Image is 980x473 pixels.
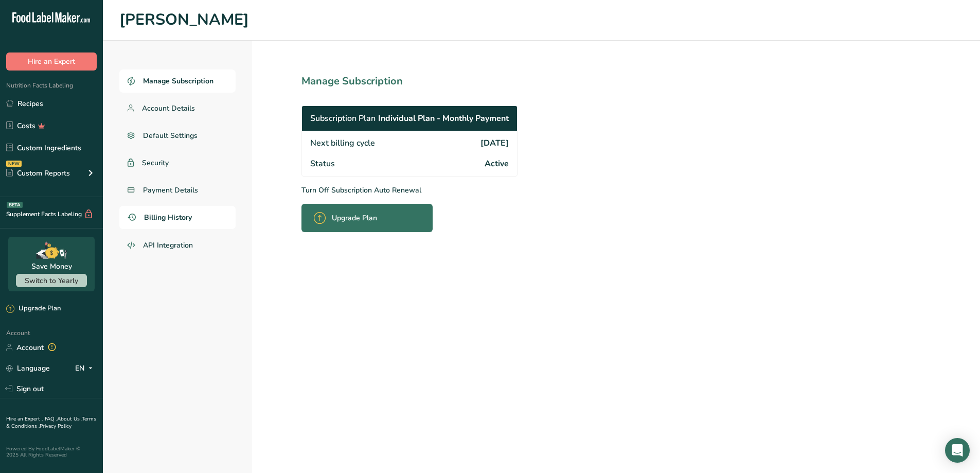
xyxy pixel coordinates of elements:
a: About Us . [57,415,82,423]
div: Save Money [31,261,72,272]
span: Subscription Plan [310,112,376,125]
span: Individual Plan - Monthly Payment [378,112,509,125]
span: Next billing cycle [310,137,375,149]
div: EN [75,362,97,374]
span: Account Details [142,103,195,114]
div: BETA [7,202,23,208]
span: Upgrade Plan [332,213,377,223]
a: Language [6,359,50,377]
a: Manage Subscription [119,69,236,93]
div: NEW [6,161,22,167]
h1: Manage Subscription [301,74,563,89]
span: [DATE] [480,137,509,149]
a: Privacy Policy [40,423,72,430]
span: Active [485,157,509,170]
a: Account Details [119,97,236,120]
p: Turn Off Subscription Auto Renewal [301,185,563,196]
a: Payment Details [119,179,236,202]
div: Powered By FoodLabelMaker © 2025 All Rights Reserved [6,446,97,458]
button: Hire an Expert [6,52,97,71]
span: Switch to Yearly [25,276,78,286]
a: Hire an Expert . [6,415,43,423]
span: Billing History [144,212,192,223]
h1: [PERSON_NAME] [119,8,964,32]
a: Default Settings [119,124,236,147]
span: Security [142,157,169,168]
span: API Integration [143,240,193,251]
div: Custom Reports [6,168,70,179]
button: Switch to Yearly [16,274,87,287]
span: Payment Details [143,185,198,196]
div: Open Intercom Messenger [945,438,970,463]
a: Billing History [119,206,236,229]
span: Status [310,157,335,170]
div: Upgrade Plan [6,304,61,314]
a: FAQ . [45,415,57,423]
a: Terms & Conditions . [6,415,96,430]
a: API Integration [119,233,236,258]
a: Security [119,151,236,174]
span: Default Settings [143,130,198,141]
span: Manage Subscription [143,76,213,86]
